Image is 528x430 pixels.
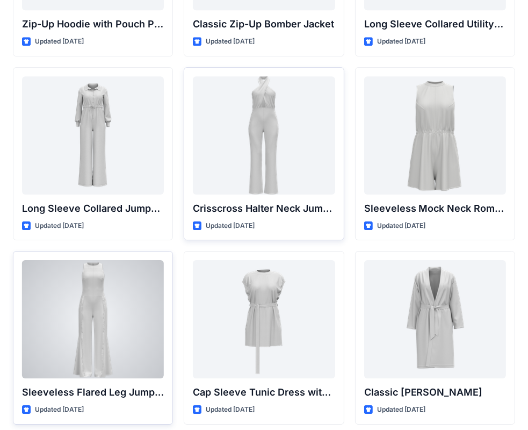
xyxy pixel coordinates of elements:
p: Updated [DATE] [206,36,255,47]
a: Crisscross Halter Neck Jumpsuit [193,76,335,195]
p: Updated [DATE] [377,220,426,232]
a: Long Sleeve Collared Jumpsuit with Belt [22,76,164,195]
p: Cap Sleeve Tunic Dress with Belt [193,385,335,400]
p: Zip-Up Hoodie with Pouch Pockets [22,17,164,32]
p: Classic [PERSON_NAME] [364,385,506,400]
p: Updated [DATE] [35,220,84,232]
p: Updated [DATE] [377,404,426,415]
p: Updated [DATE] [206,404,255,415]
a: Cap Sleeve Tunic Dress with Belt [193,260,335,378]
p: Updated [DATE] [206,220,255,232]
p: Sleeveless Flared Leg Jumpsuit [22,385,164,400]
a: Classic Terry Robe [364,260,506,378]
p: Long Sleeve Collared Jumpsuit with Belt [22,201,164,216]
a: Sleeveless Flared Leg Jumpsuit [22,260,164,378]
p: Updated [DATE] [35,36,84,47]
a: Sleeveless Mock Neck Romper with Drawstring Waist [364,76,506,195]
p: Updated [DATE] [35,404,84,415]
p: Long Sleeve Collared Utility Jacket [364,17,506,32]
p: Updated [DATE] [377,36,426,47]
p: Classic Zip-Up Bomber Jacket [193,17,335,32]
p: Crisscross Halter Neck Jumpsuit [193,201,335,216]
p: Sleeveless Mock Neck Romper with Drawstring Waist [364,201,506,216]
